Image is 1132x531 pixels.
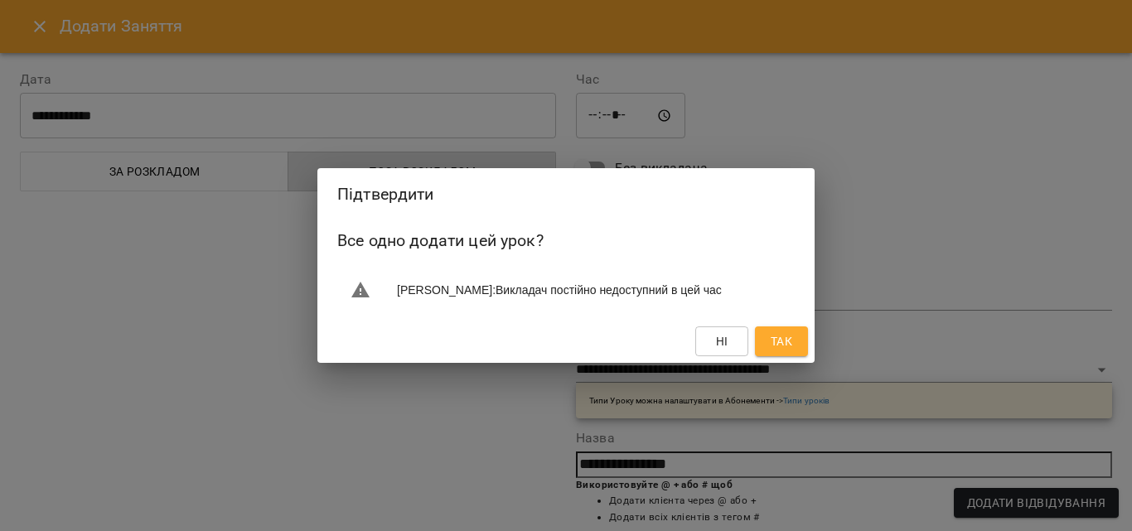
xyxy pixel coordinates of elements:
button: Так [755,326,808,356]
li: [PERSON_NAME] : Викладач постійно недоступний в цей час [337,273,795,307]
span: Ні [716,331,728,351]
span: Так [771,331,792,351]
h6: Все одно додати цей урок? [337,228,795,253]
h2: Підтвердити [337,181,795,207]
button: Ні [695,326,748,356]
